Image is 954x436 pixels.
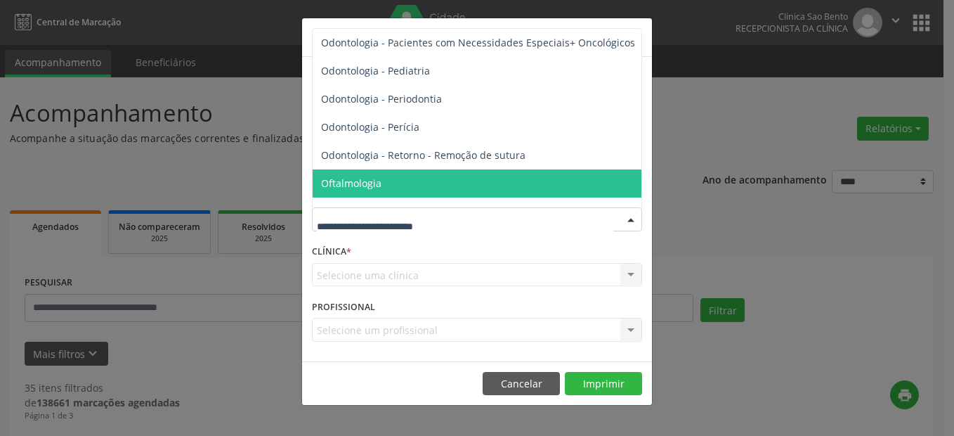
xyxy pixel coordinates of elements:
span: Oftalmologia [321,177,381,190]
button: Cancelar [483,372,560,396]
label: CLÍNICA [312,241,351,263]
label: PROFISSIONAL [312,296,375,318]
span: Odontologia - Retorno - Remoção de sutura [321,148,525,162]
span: Odontologia - Periodontia [321,92,442,105]
button: Imprimir [565,372,642,396]
span: Onc.Rad - Radioterapia [321,205,431,218]
span: Odontologia - Perícia [321,120,419,134]
h5: Relatório de agendamentos [312,28,473,46]
button: Close [624,18,652,53]
span: Odontologia - Pacientes com Necessidades Especiais+ Oncológicos [321,36,635,49]
span: Odontologia - Pediatria [321,64,430,77]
